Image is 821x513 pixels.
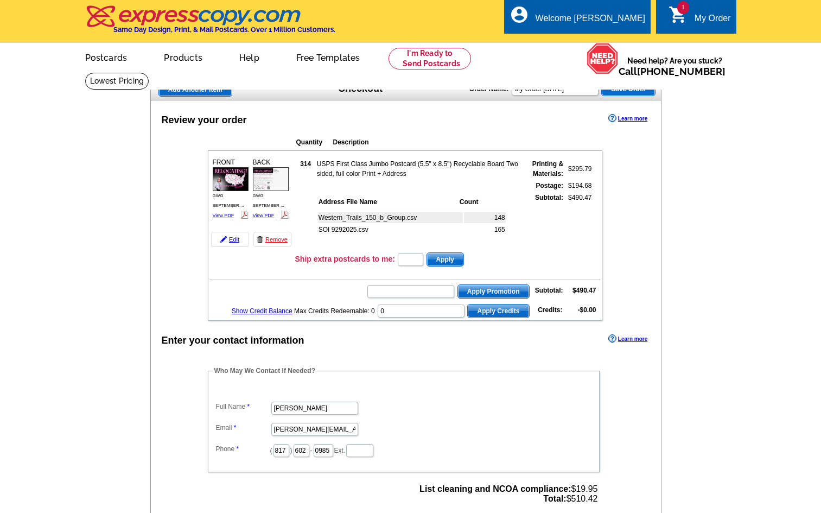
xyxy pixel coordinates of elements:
strong: Postage: [536,182,563,189]
strong: Total: [543,494,566,503]
img: pdf_logo.png [281,211,289,219]
a: [PHONE_NUMBER] [637,66,725,77]
strong: $490.47 [572,287,596,294]
button: Apply [427,252,464,267]
a: View PDF [253,213,275,218]
span: Apply Credits [468,305,529,318]
img: help [587,43,619,74]
a: Edit [211,232,249,247]
strong: Credits: [538,306,562,314]
a: Same Day Design, Print, & Mail Postcards. Over 1 Million Customers. [85,13,335,34]
span: Need help? Are you stuck? [619,55,731,77]
span: $19.95 $510.42 [419,484,597,504]
i: account_circle [510,5,529,24]
a: 1 shopping_cart My Order [669,12,731,26]
a: Free Templates [279,44,378,69]
td: $194.68 [565,180,592,191]
td: USPS First Class Jumbo Postcard (5.5" x 8.5") Recyclable Board Two sided, full color Print + Address [316,159,521,179]
td: $490.47 [565,192,592,249]
label: Phone [216,444,270,454]
div: Enter your contact information [162,333,304,348]
div: FRONT [211,156,250,221]
img: small-thumb.jpg [253,167,289,191]
img: pdf_logo.png [240,211,249,219]
h3: Ship extra postcards to me: [295,254,395,264]
span: Call [619,66,725,77]
strong: Printing & Materials: [532,160,563,178]
img: pencil-icon.gif [220,236,227,243]
td: SOI 9292025.csv [318,224,463,235]
td: 148 [464,212,506,223]
th: Count [459,197,506,207]
a: Remove [253,232,291,247]
span: Apply [427,253,463,266]
div: Review your order [162,113,247,128]
a: Add Another Item [158,83,232,97]
label: Full Name [216,402,270,411]
span: 1 [677,1,689,14]
strong: -$0.00 [577,306,596,314]
span: Max Credits Redeemable: 0 [294,307,375,315]
i: shopping_cart [669,5,688,24]
img: small-thumb.jpg [213,167,249,191]
dd: ( ) - Ext. [213,441,594,458]
td: 165 [464,224,506,235]
div: BACK [251,156,290,221]
strong: Subtotal: [535,194,563,201]
td: Western_Trails_150_b_Group.csv [318,212,463,223]
span: GWG SEPTEMBER ... [253,193,284,208]
a: Show Credit Balance [232,307,292,315]
img: trashcan-icon.gif [257,236,263,243]
th: Quantity [296,137,332,148]
div: Welcome [PERSON_NAME] [536,14,645,29]
th: Description [333,137,531,148]
span: GWG SEPTEMBER ... [213,193,244,208]
span: Apply Promotion [458,285,529,298]
button: Apply Credits [467,304,529,318]
strong: List cleaning and NCOA compliance: [419,484,571,493]
strong: 314 [300,160,311,168]
h4: Same Day Design, Print, & Mail Postcards. Over 1 Million Customers. [113,26,335,34]
label: Email [216,423,270,433]
td: $295.79 [565,159,592,179]
a: Learn more [608,114,647,123]
a: View PDF [213,213,234,218]
strong: Subtotal: [535,287,563,294]
a: Products [147,44,220,69]
button: Apply Promotion [457,284,530,299]
a: Postcards [68,44,145,69]
span: Add Another Item [159,83,232,96]
a: Learn more [608,334,647,343]
legend: Who May We Contact If Needed? [213,366,316,376]
a: Help [222,44,277,69]
th: Address File Name [318,197,458,207]
div: My Order [695,14,731,29]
